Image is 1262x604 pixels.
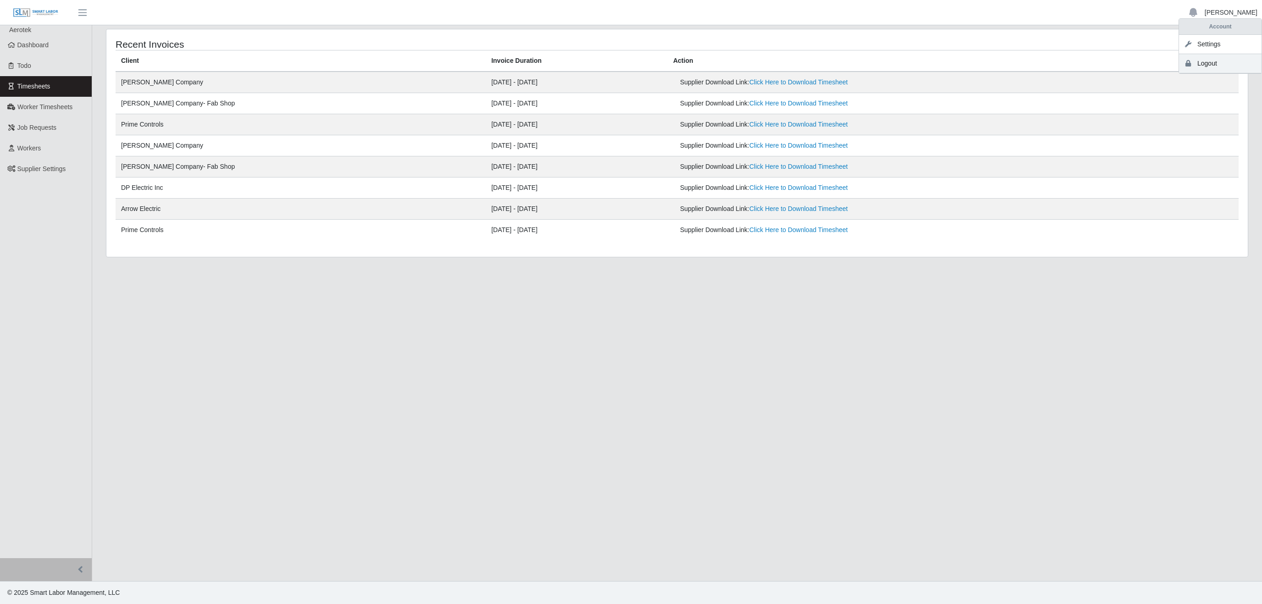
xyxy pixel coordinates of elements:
td: [PERSON_NAME] Company- Fab Shop [116,156,486,177]
span: Aerotek [9,26,31,33]
span: Worker Timesheets [17,103,72,111]
td: [DATE] - [DATE] [486,93,668,114]
td: [PERSON_NAME] Company [116,72,486,93]
div: Supplier Download Link: [680,162,1040,172]
a: Click Here to Download Timesheet [749,226,848,233]
img: SLM Logo [13,8,59,18]
span: Timesheets [17,83,50,90]
th: Invoice Duration [486,50,668,72]
span: Todo [17,62,31,69]
td: Prime Controls [116,220,486,241]
span: Supplier Settings [17,165,66,172]
a: Click Here to Download Timesheet [749,184,848,191]
td: Prime Controls [116,114,486,135]
div: Supplier Download Link: [680,78,1040,87]
th: Client [116,50,486,72]
th: Action [668,50,1239,72]
a: Logout [1179,54,1262,73]
td: [DATE] - [DATE] [486,135,668,156]
div: Supplier Download Link: [680,99,1040,108]
a: Click Here to Download Timesheet [749,142,848,149]
a: Click Here to Download Timesheet [749,100,848,107]
td: [DATE] - [DATE] [486,156,668,177]
a: Click Here to Download Timesheet [749,121,848,128]
div: Supplier Download Link: [680,225,1040,235]
span: © 2025 Smart Labor Management, LLC [7,589,120,596]
strong: Account [1209,23,1232,30]
span: Dashboard [17,41,49,49]
div: Supplier Download Link: [680,183,1040,193]
div: Supplier Download Link: [680,141,1040,150]
a: [PERSON_NAME] [1205,8,1257,17]
span: Job Requests [17,124,57,131]
td: [DATE] - [DATE] [486,177,668,199]
td: [PERSON_NAME] Company [116,135,486,156]
div: Supplier Download Link: [680,204,1040,214]
td: [DATE] - [DATE] [486,199,668,220]
td: [DATE] - [DATE] [486,72,668,93]
td: DP Electric Inc [116,177,486,199]
a: Click Here to Download Timesheet [749,78,848,86]
td: [DATE] - [DATE] [486,220,668,241]
h4: Recent Invoices [116,39,576,50]
div: Supplier Download Link: [680,120,1040,129]
td: Arrow Electric [116,199,486,220]
a: Click Here to Download Timesheet [749,163,848,170]
td: [PERSON_NAME] Company- Fab Shop [116,93,486,114]
span: Workers [17,144,41,152]
a: Settings [1179,35,1262,54]
td: [DATE] - [DATE] [486,114,668,135]
a: Click Here to Download Timesheet [749,205,848,212]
